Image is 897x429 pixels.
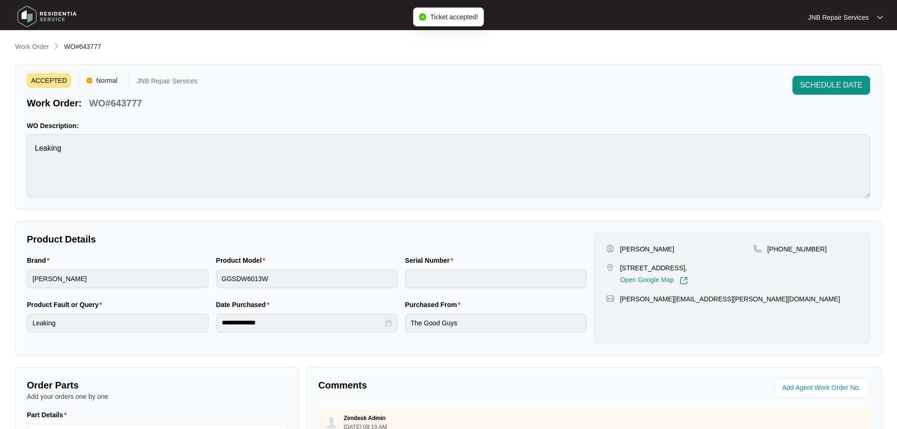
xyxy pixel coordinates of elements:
p: [STREET_ADDRESS], [620,263,688,273]
img: chevron-right [53,42,60,50]
input: Product Fault or Query [27,314,209,332]
p: Product Details [27,233,587,246]
img: map-pin [606,294,614,303]
label: Part Details [27,410,71,420]
span: Ticket accepted! [430,13,478,21]
p: WO#643777 [89,97,142,110]
img: Vercel Logo [87,78,92,83]
label: Product Fault or Query [27,300,106,309]
img: Link-External [679,276,688,285]
input: Serial Number [405,269,587,288]
button: SCHEDULE DATE [792,76,870,95]
img: map-pin [753,244,762,253]
img: user-pin [606,244,614,253]
a: Work Order [13,42,51,52]
span: SCHEDULE DATE [800,80,863,91]
p: Order Parts [27,379,287,392]
span: ACCEPTED [27,73,71,88]
textarea: Leaking [27,134,870,198]
p: Work Order [15,42,49,51]
span: check-circle [419,13,427,21]
input: Purchased From [405,314,587,332]
input: Add Agent Work Order No. [782,382,865,394]
input: Date Purchased [222,318,384,328]
img: map-pin [606,263,614,272]
p: Comments [318,379,588,392]
p: [PHONE_NUMBER] [768,244,827,254]
label: Purchased From [405,300,464,309]
p: [PERSON_NAME][EMAIL_ADDRESS][PERSON_NAME][DOMAIN_NAME] [620,294,840,304]
img: dropdown arrow [877,15,883,20]
label: Product Model [216,256,269,265]
p: Work Order: [27,97,81,110]
span: Normal [92,73,121,88]
p: JNB Repair Services [808,13,869,22]
img: user.svg [324,415,339,429]
p: WO Description: [27,121,870,130]
span: WO#643777 [64,43,101,50]
p: JNB Repair Services [137,78,197,88]
img: residentia service logo [14,2,80,31]
input: Brand [27,269,209,288]
p: [PERSON_NAME] [620,244,674,254]
p: Zendesk Admin [344,414,386,422]
a: Open Google Map [620,276,688,285]
label: Date Purchased [216,300,273,309]
p: Add your orders one by one [27,392,287,401]
label: Serial Number [405,256,457,265]
label: Brand [27,256,53,265]
input: Product Model [216,269,398,288]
